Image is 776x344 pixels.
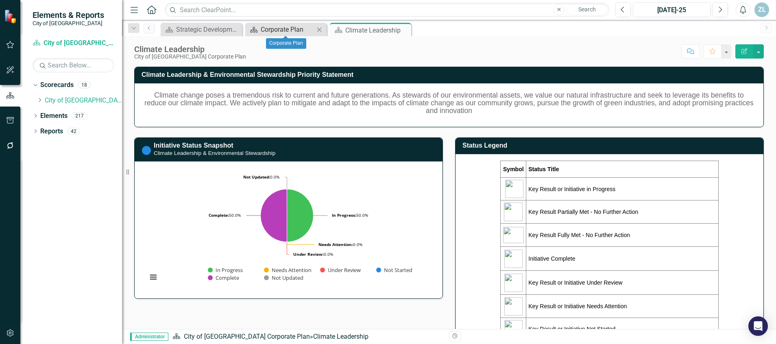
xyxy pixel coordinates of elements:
span: Search [578,6,596,13]
img: mceclip4.png [504,297,523,316]
div: Strategic Development, Communications, & Public Engagement [176,24,240,35]
h3: Status Legend [462,142,759,149]
td: Key Result or Initiative Not Started [526,318,718,340]
input: Search ClearPoint... [165,3,609,17]
a: Strategic Development, Communications, & Public Engagement [163,24,240,35]
div: 42 [67,128,80,135]
img: Not Started [142,146,151,155]
a: City of [GEOGRAPHIC_DATA] Corporate Plan [33,39,114,48]
div: Open Intercom Messenger [748,316,768,336]
text: 50.0% [209,212,241,218]
td: Key Result Fully Met - No Further Action [526,224,718,247]
img: blobid0%20v2.png [504,274,523,292]
div: 18 [78,82,91,89]
h3: Climate Leadership & Environmental Stewardship Priority Statement [142,71,759,78]
div: [DATE]-25 [636,5,708,15]
button: Show Complete [208,274,239,281]
svg: Interactive chart [143,168,431,290]
td: Key Result or Initiative in Progress [526,178,718,200]
button: Show Under Review [320,266,362,274]
text: 0.0% [293,251,333,257]
span: Administrator [130,333,168,341]
div: Climate Leadership [134,45,246,54]
text: 0.0% [318,242,362,247]
tspan: Needs Attention: [318,242,353,247]
small: Climate Leadership & Environmental Stewardship [154,150,275,156]
img: mceclip6.png [504,320,523,338]
div: 217 [72,112,87,119]
button: View chart menu, Chart [148,272,159,283]
div: Chart. Highcharts interactive chart. [143,168,434,290]
input: Search Below... [33,58,114,72]
a: Scorecards [40,81,74,90]
button: Search [567,4,607,15]
button: Show Not Updated [264,274,303,281]
div: Climate Leadership [345,25,409,35]
text: Not Updated [272,274,303,281]
path: In Progress, 8. [287,189,313,242]
div: City of [GEOGRAPHIC_DATA] Corporate Plan [134,54,246,60]
tspan: Under Review: [293,251,324,257]
tspan: In Progress: [332,212,356,218]
td: Key Result or Initiative Under Review [526,271,718,295]
path: Complete, 8. [261,189,287,242]
strong: Symbol [503,166,524,172]
div: Corporate Plan [266,38,306,49]
a: Corporate Plan [247,24,314,35]
button: ZL [754,2,769,17]
div: » [172,332,443,342]
div: Corporate Plan [261,24,314,35]
button: [DATE]-25 [633,2,711,17]
span: Elements & Reports [33,10,104,20]
a: City of [GEOGRAPHIC_DATA] Corporate Plan [184,333,310,340]
a: Reports [40,127,63,136]
a: City of [GEOGRAPHIC_DATA] Corporate Plan [45,96,122,105]
button: Show Needs Attention [264,266,311,274]
strong: Status Title [528,166,559,172]
tspan: Not Updated: [243,174,270,180]
text: 50.0% [332,212,368,218]
text: Needs Attention [272,266,312,274]
td: Key Result or Initiative Needs Attention [526,295,718,318]
button: Show In Progress [208,266,243,274]
button: Show Not Started [376,266,412,274]
td: Key Result Partially Met - No Further Action [526,200,718,224]
div: Climate Leadership [313,333,368,340]
td: Initiative Complete [526,247,718,271]
tspan: Complete: [209,212,229,218]
img: ClearPoint Strategy [4,9,18,24]
img: mceclip3%20v2.png [504,250,523,268]
small: City of [GEOGRAPHIC_DATA] [33,20,104,26]
a: Initiative Status Snapshot [154,142,233,149]
text: 0.0% [243,174,279,180]
a: Elements [40,111,68,121]
h5: Climate change poses a tremendous risk to current and future generations. As stewards of our envi... [143,91,755,115]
